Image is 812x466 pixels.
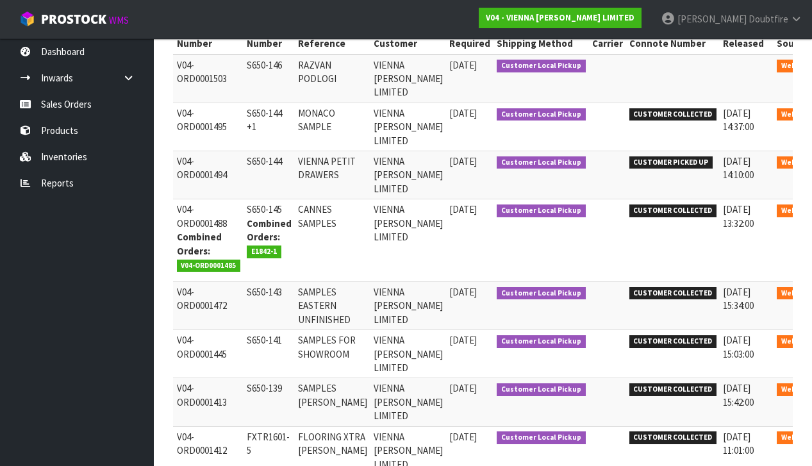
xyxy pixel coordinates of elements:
[497,60,586,72] span: Customer Local Pickup
[174,199,244,282] td: V04-ORD0001488
[370,199,446,282] td: VIENNA [PERSON_NAME] LIMITED
[174,54,244,103] td: V04-ORD0001503
[723,431,754,456] span: [DATE] 11:01:00
[41,11,106,28] span: ProStock
[295,330,370,378] td: SAMPLES FOR SHOWROOM
[449,431,477,443] span: [DATE]
[723,286,754,312] span: [DATE] 15:34:00
[244,378,295,426] td: S650-139
[244,330,295,378] td: S650-141
[723,382,754,408] span: [DATE] 15:42:00
[244,199,295,282] td: S650-145
[629,156,713,169] span: CUSTOMER PICKED UP
[295,103,370,151] td: MONACO SAMPLE
[497,287,586,300] span: Customer Local Pickup
[449,286,477,298] span: [DATE]
[295,378,370,426] td: SAMPLES [PERSON_NAME]
[723,334,754,360] span: [DATE] 15:03:00
[174,378,244,426] td: V04-ORD0001413
[749,13,788,25] span: Doubtfire
[244,103,295,151] td: S650-144 +1
[295,151,370,199] td: VIENNA PETIT DRAWERS
[370,281,446,329] td: VIENNA [PERSON_NAME] LIMITED
[244,281,295,329] td: S650-143
[247,245,281,258] span: E1842-1
[723,203,754,229] span: [DATE] 13:32:00
[629,204,717,217] span: CUSTOMER COLLECTED
[449,382,477,394] span: [DATE]
[497,383,586,396] span: Customer Local Pickup
[449,155,477,167] span: [DATE]
[370,151,446,199] td: VIENNA [PERSON_NAME] LIMITED
[629,431,717,444] span: CUSTOMER COLLECTED
[723,107,754,133] span: [DATE] 14:37:00
[497,204,586,217] span: Customer Local Pickup
[497,431,586,444] span: Customer Local Pickup
[174,281,244,329] td: V04-ORD0001472
[449,334,477,346] span: [DATE]
[174,330,244,378] td: V04-ORD0001445
[247,217,292,243] strong: Combined Orders:
[370,54,446,103] td: VIENNA [PERSON_NAME] LIMITED
[723,155,754,181] span: [DATE] 14:10:00
[177,260,241,272] span: V04-ORD0001485
[370,103,446,151] td: VIENNA [PERSON_NAME] LIMITED
[244,151,295,199] td: S650-144
[497,156,586,169] span: Customer Local Pickup
[174,151,244,199] td: V04-ORD0001494
[370,330,446,378] td: VIENNA [PERSON_NAME] LIMITED
[449,107,477,119] span: [DATE]
[19,11,35,27] img: cube-alt.png
[109,14,129,26] small: WMS
[174,103,244,151] td: V04-ORD0001495
[629,383,717,396] span: CUSTOMER COLLECTED
[629,335,717,348] span: CUSTOMER COLLECTED
[677,13,747,25] span: [PERSON_NAME]
[370,378,446,426] td: VIENNA [PERSON_NAME] LIMITED
[486,12,634,23] strong: V04 - VIENNA [PERSON_NAME] LIMITED
[295,281,370,329] td: SAMPLES EASTERN UNFINISHED
[295,199,370,282] td: CANNES SAMPLES
[497,108,586,121] span: Customer Local Pickup
[177,231,222,256] strong: Combined Orders:
[244,54,295,103] td: S650-146
[295,54,370,103] td: RAZVAN PODLOGI
[629,287,717,300] span: CUSTOMER COLLECTED
[449,59,477,71] span: [DATE]
[497,335,586,348] span: Customer Local Pickup
[449,203,477,215] span: [DATE]
[629,108,717,121] span: CUSTOMER COLLECTED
